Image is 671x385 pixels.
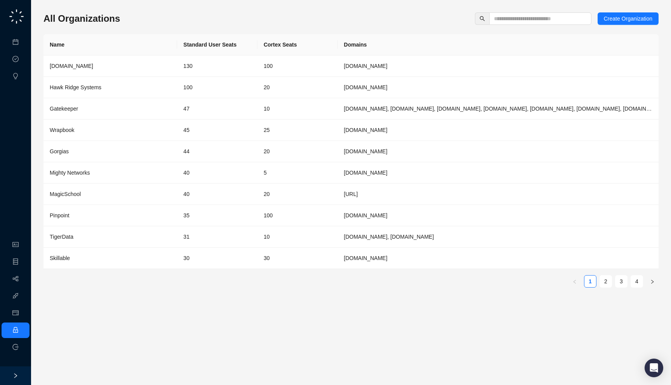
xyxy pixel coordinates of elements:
td: 10 [257,98,338,120]
div: Open Intercom Messenger [645,359,663,377]
span: Hawk Ridge Systems [50,84,101,90]
li: Next Page [646,275,659,288]
th: Domains [338,34,659,55]
li: 3 [615,275,628,288]
span: [DOMAIN_NAME] [50,63,93,69]
span: TigerData [50,234,73,240]
button: Create Organization [598,12,659,25]
span: Gorgias [50,148,69,154]
td: 20 [257,77,338,98]
span: right [650,279,655,284]
button: left [568,275,581,288]
td: magicschool.ai [338,184,659,205]
span: left [572,279,577,284]
td: 40 [177,184,257,205]
span: Wrapbook [50,127,75,133]
a: 4 [631,276,643,287]
button: right [646,275,659,288]
td: 31 [177,226,257,248]
td: skillable.com [338,248,659,269]
td: wrapbook.com [338,120,659,141]
td: gatekeeperhq.com, gatekeeperhq.io, gatekeeper.io, gatekeepervclm.com, gatekeeperhq.co, trygatekee... [338,98,659,120]
td: 100 [257,55,338,77]
li: 4 [631,275,643,288]
td: 20 [257,184,338,205]
td: 30 [177,248,257,269]
li: 2 [600,275,612,288]
td: 5 [257,162,338,184]
a: 1 [584,276,596,287]
td: 25 [257,120,338,141]
span: Mighty Networks [50,170,90,176]
span: logout [12,344,19,350]
td: 45 [177,120,257,141]
span: MagicSchool [50,191,81,197]
td: 20 [257,141,338,162]
td: 35 [177,205,257,226]
td: 30 [257,248,338,269]
th: Cortex Seats [257,34,338,55]
td: 40 [177,162,257,184]
h3: All Organizations [43,12,120,25]
td: timescale.com, tigerdata.com [338,226,659,248]
td: synthesia.io [338,55,659,77]
td: gorgias.com [338,141,659,162]
li: Previous Page [568,275,581,288]
span: search [480,16,485,21]
th: Standard User Seats [177,34,257,55]
td: 47 [177,98,257,120]
span: Skillable [50,255,70,261]
td: 130 [177,55,257,77]
td: mightynetworks.com [338,162,659,184]
td: 100 [257,205,338,226]
td: 44 [177,141,257,162]
th: Name [43,34,177,55]
td: 100 [177,77,257,98]
li: 1 [584,275,596,288]
span: Create Organization [604,14,652,23]
a: 2 [600,276,612,287]
td: 10 [257,226,338,248]
td: hawkridgesys.com [338,77,659,98]
span: Gatekeeper [50,106,78,112]
img: logo-small-C4UdH2pc.png [8,8,25,25]
a: 3 [615,276,627,287]
td: pinpointhq.com [338,205,659,226]
span: right [13,373,18,378]
span: Pinpoint [50,212,70,219]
